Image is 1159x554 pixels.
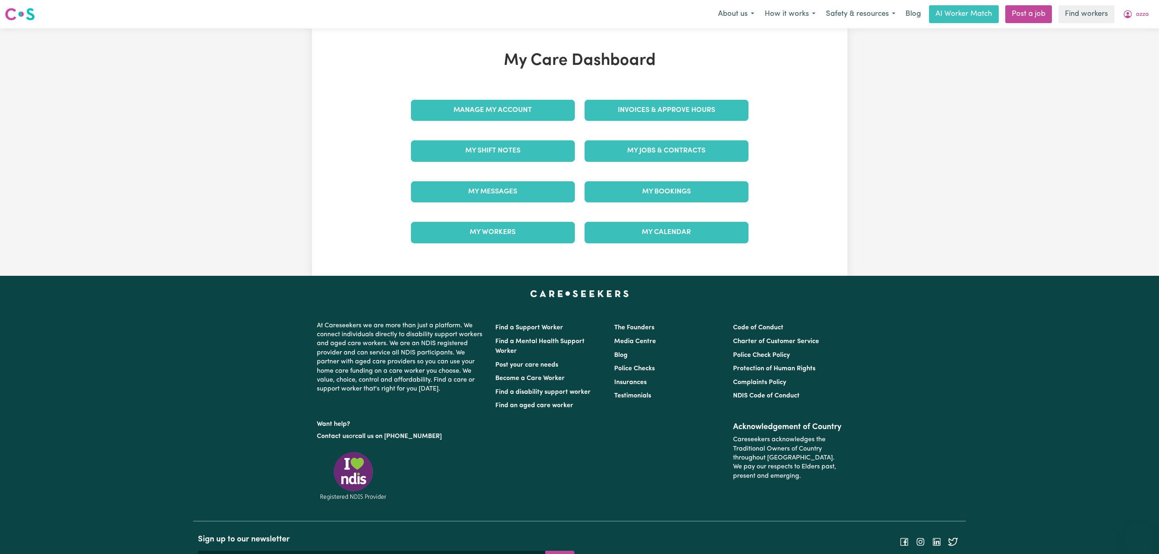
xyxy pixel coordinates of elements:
a: Find a disability support worker [495,389,591,395]
a: My Workers [411,222,575,243]
a: AI Worker Match [929,5,999,23]
a: Charter of Customer Service [733,338,819,345]
a: Invoices & Approve Hours [585,100,748,121]
a: NDIS Code of Conduct [733,393,800,399]
a: Testimonials [614,393,651,399]
a: Find a Mental Health Support Worker [495,338,585,354]
a: Media Centre [614,338,656,345]
span: azza [1136,10,1149,19]
button: How it works [759,6,821,23]
p: Careseekers acknowledges the Traditional Owners of Country throughout [GEOGRAPHIC_DATA]. We pay o... [733,432,842,484]
a: Follow Careseekers on Instagram [916,538,925,545]
a: Careseekers logo [5,5,35,24]
button: Safety & resources [821,6,901,23]
a: The Founders [614,324,654,331]
a: Follow Careseekers on Twitter [948,538,958,545]
img: Careseekers logo [5,7,35,21]
img: Registered NDIS provider [317,451,390,501]
a: Find an aged care worker [495,402,573,409]
a: My Bookings [585,181,748,202]
a: Find a Support Worker [495,324,563,331]
a: Follow Careseekers on LinkedIn [932,538,942,545]
a: Blog [901,5,926,23]
a: Police Checks [614,365,655,372]
a: Post your care needs [495,362,558,368]
a: Careseekers home page [530,290,629,297]
a: My Shift Notes [411,140,575,161]
a: Insurances [614,379,647,386]
a: Contact us [317,433,349,440]
a: Follow Careseekers on Facebook [899,538,909,545]
a: Code of Conduct [733,324,783,331]
button: About us [713,6,759,23]
a: My Jobs & Contracts [585,140,748,161]
h2: Sign up to our newsletter [198,535,574,544]
a: Manage My Account [411,100,575,121]
a: Blog [614,352,628,359]
p: At Careseekers we are more than just a platform. We connect individuals directly to disability su... [317,318,486,397]
button: My Account [1118,6,1154,23]
h2: Acknowledgement of Country [733,422,842,432]
a: Police Check Policy [733,352,790,359]
a: Post a job [1005,5,1052,23]
h1: My Care Dashboard [406,51,753,71]
p: Want help? [317,417,486,429]
a: Find workers [1058,5,1114,23]
a: Become a Care Worker [495,375,565,382]
a: My Messages [411,181,575,202]
a: Protection of Human Rights [733,365,815,372]
iframe: Button to launch messaging window, conversation in progress [1127,522,1153,548]
a: My Calendar [585,222,748,243]
a: call us on [PHONE_NUMBER] [355,433,442,440]
a: Complaints Policy [733,379,786,386]
p: or [317,429,486,444]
